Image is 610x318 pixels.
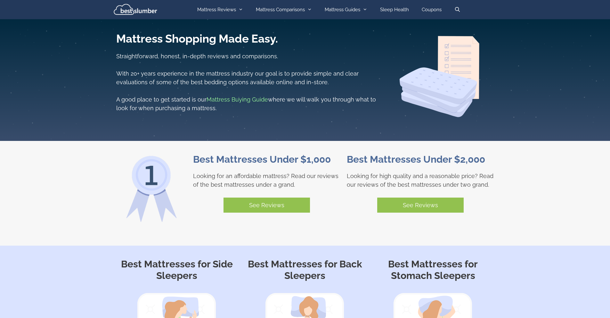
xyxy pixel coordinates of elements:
a: Best Mattresses for Side Sleepers [121,258,233,281]
a: Best Mattresses Under $2,000 [347,154,485,165]
img: Award [116,154,187,224]
p: A good place to get started is our where we will walk you through what to look for when purchasin... [116,95,379,112]
a: Best Mattresses Under $1,000 [193,154,331,165]
a: See Reviews [224,198,310,213]
p: Straightforward, honest, in-depth reviews and comparisons. [116,52,379,61]
p: Looking for an affordable mattress? Read our reviews of the best mattresses under a grand. [193,172,340,189]
h1: Mattress Shopping Made Easy. [116,32,379,45]
img: Buying a Mattress [396,32,483,119]
p: With 20+ years experience in the mattress industry our goal is to provide simple and clear evalua... [116,69,379,86]
a: Mattress Buying Guide [207,96,268,103]
p: Looking for high quality and a reasonable price? Read our reviews of the best mattresses under tw... [347,172,494,189]
a: Best Mattresses for Back Sleepers [248,258,362,281]
a: Best Mattresses for Stomach Sleepers [388,258,478,281]
a: See Reviews [377,198,464,213]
